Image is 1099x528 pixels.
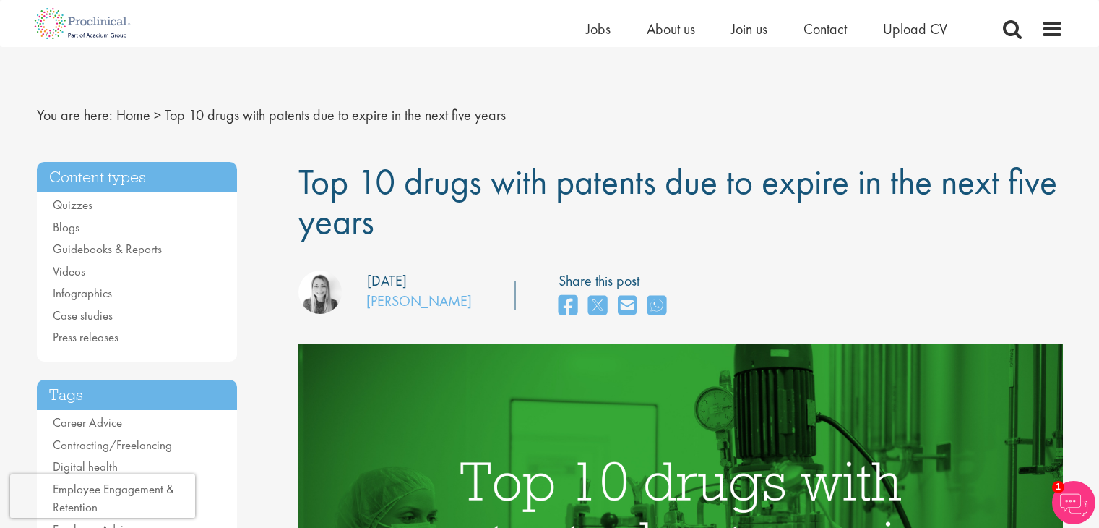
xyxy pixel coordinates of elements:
[1052,481,1095,524] img: Chatbot
[367,271,407,291] div: [DATE]
[588,291,607,322] a: share on twitter
[37,380,238,411] h3: Tags
[559,291,577,322] a: share on facebook
[165,106,506,124] span: Top 10 drugs with patents due to expire in the next five years
[10,474,195,518] iframe: reCAPTCHA
[154,106,161,124] span: >
[53,307,113,323] a: Case studies
[586,20,611,38] a: Jobs
[53,437,172,453] a: Contracting/Freelancing
[37,162,238,193] h3: Content types
[116,106,150,124] a: breadcrumb link
[618,291,637,322] a: share on email
[53,241,162,257] a: Guidebooks & Reports
[559,271,673,291] label: Share this post
[298,158,1057,244] span: Top 10 drugs with patents due to expire in the next five years
[53,197,92,213] a: Quizzes
[803,20,847,38] a: Contact
[731,20,767,38] a: Join us
[53,459,118,474] a: Digital health
[53,414,122,430] a: Career Advice
[647,291,666,322] a: share on whats app
[53,285,112,301] a: Infographics
[53,219,79,235] a: Blogs
[53,329,118,345] a: Press releases
[883,20,947,38] a: Upload CV
[366,291,472,310] a: [PERSON_NAME]
[53,263,85,279] a: Videos
[1052,481,1064,493] span: 1
[298,271,342,314] img: Hannah Burke
[647,20,695,38] a: About us
[37,106,113,124] span: You are here:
